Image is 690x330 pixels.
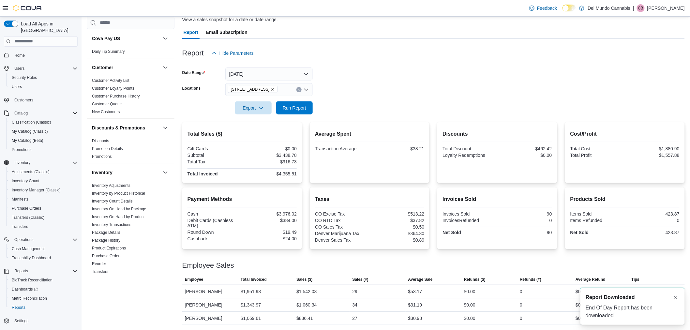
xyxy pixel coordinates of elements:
[499,218,552,223] div: 0
[442,146,496,151] div: Total Discount
[586,293,680,301] div: Notification
[499,211,552,217] div: 90
[12,236,36,244] button: Operations
[9,168,78,176] span: Adjustments (Classic)
[12,169,50,174] span: Adjustments (Classic)
[9,186,63,194] a: Inventory Manager (Classic)
[12,75,37,80] span: Security Roles
[92,246,126,250] a: Product Expirations
[576,277,606,282] span: Average Refund
[352,288,357,295] div: 29
[92,146,123,151] a: Promotion Details
[499,153,552,158] div: $0.00
[92,238,120,243] a: Package History
[371,237,425,243] div: $0.89
[161,124,169,132] button: Discounts & Promotions
[9,83,78,91] span: Users
[7,285,80,294] a: Dashboards
[12,109,30,117] button: Catalog
[187,195,297,203] h2: Payment Methods
[241,314,261,322] div: $1,059.61
[9,177,78,185] span: Inventory Count
[12,159,78,167] span: Inventory
[14,97,33,103] span: Customers
[12,197,28,202] span: Manifests
[12,246,45,251] span: Cash Management
[499,146,552,151] div: -$462.42
[637,4,645,12] div: Cody Brumfield
[9,195,31,203] a: Manifests
[304,87,309,92] button: Open list of options
[182,86,201,91] label: Locations
[570,130,680,138] h2: Cost/Profit
[92,183,130,188] a: Inventory Adjustments
[315,195,424,203] h2: Taxes
[371,146,425,151] div: $38.21
[184,26,198,39] span: Report
[12,51,78,59] span: Home
[7,294,80,303] button: Metrc Reconciliation
[1,316,80,325] button: Settings
[9,285,40,293] a: Dashboards
[92,199,133,204] span: Inventory Count Details
[182,298,238,311] div: [PERSON_NAME]
[464,277,486,282] span: Refunds ($)
[12,287,38,292] span: Dashboards
[626,146,680,151] div: $1,880.90
[92,94,140,98] a: Customer Purchase History
[408,277,433,282] span: Average Sale
[442,211,496,217] div: Invoices Sold
[9,74,39,82] a: Security Roles
[638,4,644,12] span: CB
[92,101,122,107] span: Customer Queue
[520,301,522,309] div: 0
[228,86,278,93] span: 2394 S Broadway
[14,53,25,58] span: Home
[7,82,80,91] button: Users
[315,237,368,243] div: Denver Sales Tax
[537,5,557,11] span: Feedback
[12,255,51,261] span: Traceabilty Dashboard
[283,105,306,111] span: Run Report
[296,288,317,295] div: $1,542.03
[1,95,80,105] button: Customers
[442,130,552,138] h2: Discounts
[12,206,41,211] span: Purchase Orders
[1,235,80,244] button: Operations
[371,211,425,217] div: $513.22
[92,154,112,159] span: Promotions
[92,109,120,114] span: New Customers
[371,218,425,223] div: $37.82
[9,245,78,253] span: Cash Management
[296,314,313,322] div: $836.41
[12,65,27,72] button: Users
[626,230,680,235] div: 423.87
[570,195,680,203] h2: Products Sold
[161,35,169,42] button: Cova Pay US
[7,167,80,176] button: Adjustments (Classic)
[225,67,313,81] button: [DATE]
[243,218,297,223] div: $384.00
[1,109,80,118] button: Catalog
[442,218,496,223] div: InvoicesRefunded
[9,294,50,302] a: Metrc Reconciliation
[371,231,425,236] div: $364.30
[161,169,169,176] button: Inventory
[206,26,247,39] span: Email Subscription
[18,21,78,34] span: Load All Apps in [GEOGRAPHIC_DATA]
[92,254,122,258] a: Purchase Orders
[92,222,131,227] a: Inventory Transactions
[241,301,261,309] div: $1,343.97
[92,35,120,42] h3: Cova Pay US
[12,129,48,134] span: My Catalog (Classic)
[14,268,28,274] span: Reports
[243,146,297,151] div: $0.00
[92,86,134,91] span: Customer Loyalty Points
[520,314,522,322] div: 0
[187,230,241,235] div: Round Down
[92,230,120,235] a: Package Details
[570,146,624,151] div: Total Cost
[12,305,25,310] span: Reports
